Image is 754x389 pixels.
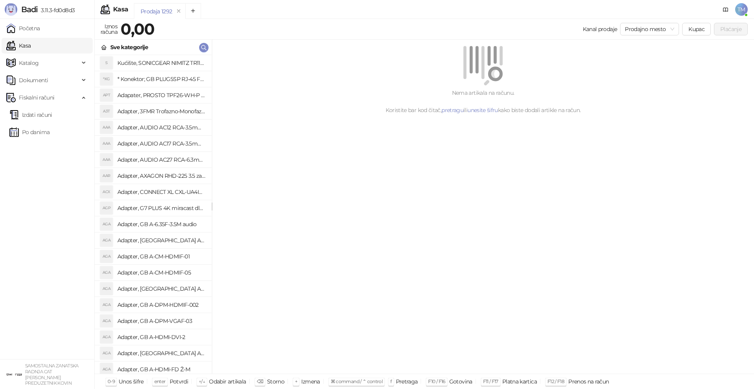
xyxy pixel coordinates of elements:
[19,90,54,105] span: Fiskalni računi
[170,376,188,387] div: Potvrdi
[19,72,48,88] span: Dokumenti
[583,25,617,33] div: Kanal prodaje
[100,105,113,118] div: A3T
[117,347,205,360] h4: Adapter, [GEOGRAPHIC_DATA] A-HDMI-FC Ž-M
[735,3,748,16] span: TM
[117,105,205,118] h4: Adapter, 3FMR Trofazno-Monofazni
[100,137,113,150] div: AAA
[141,7,172,16] div: Prodaja 1292
[117,299,205,311] h4: Adapter, GB A-DPM-HDMIF-002
[117,218,205,230] h4: Adapter, GB A-6.35F-3.5M audio
[119,376,144,387] div: Unos šifre
[117,137,205,150] h4: Adapter, AUDIO AC17 RCA-3.5mm stereo
[100,282,113,295] div: AGA
[117,121,205,134] h4: Adapter, AUDIO AC12 RCA-3.5mm mono
[100,186,113,198] div: ACX
[113,6,128,13] div: Kasa
[117,234,205,247] h4: Adapter, [GEOGRAPHIC_DATA] A-AC-UKEU-001 UK na EU 7.5A
[100,234,113,247] div: AGA
[625,23,674,35] span: Prodajno mesto
[95,55,212,374] div: grid
[117,266,205,279] h4: Adapter, GB A-CM-HDMIF-05
[100,121,113,134] div: AAA
[117,73,205,85] h4: * Konektor; GB PLUG5SP RJ-45 FTP Kat.5
[117,89,205,101] h4: Adapater, PROSTO TPF26-WH-P razdelnik
[100,347,113,360] div: AGA
[38,7,75,14] span: 3.11.3-fd0d8d3
[5,3,17,16] img: Logo
[117,250,205,263] h4: Adapter, GB A-CM-HDMIF-01
[221,88,745,114] div: Nema artikala na računu. Koristite bar kod čitač, ili kako biste dodali artikle na račun.
[117,282,205,295] h4: Adapter, [GEOGRAPHIC_DATA] A-CMU3-LAN-05 hub
[396,376,418,387] div: Pretraga
[100,170,113,182] div: AAR
[25,363,79,386] small: SAMOSTALNA ZANATSKA RADNJA CAT [PERSON_NAME] PREDUZETNIK KOVIN
[9,124,49,140] a: Po danima
[117,57,205,69] h4: Kućište, SONICGEAR NIMITZ TR1100 belo BEZ napajanja
[174,8,184,15] button: remove
[100,363,113,376] div: AGA
[449,376,472,387] div: Gotovina
[108,378,115,384] span: 0-9
[117,315,205,327] h4: Adapter, GB A-DPM-VGAF-03
[209,376,246,387] div: Odabir artikala
[100,202,113,214] div: AGP
[100,299,113,311] div: AGA
[117,363,205,376] h4: Adapter, GB A-HDMI-FD Ž-M
[100,331,113,343] div: AGA
[117,153,205,166] h4: Adapter, AUDIO AC27 RCA-6.3mm stereo
[467,107,498,114] a: unesite šifru
[100,266,113,279] div: AGA
[117,202,205,214] h4: Adapter, G7 PLUS 4K miracast dlna airplay za TV
[267,376,284,387] div: Storno
[6,38,31,53] a: Kasa
[441,107,463,114] a: pretragu
[483,378,498,384] span: F11 / F17
[100,315,113,327] div: AGA
[301,376,320,387] div: Izmena
[199,378,205,384] span: ↑/↓
[331,378,383,384] span: ⌘ command / ⌃ control
[100,89,113,101] div: APT
[6,20,40,36] a: Početna
[117,186,205,198] h4: Adapter, CONNECT XL CXL-UA4IN1 putni univerzalni
[257,378,263,384] span: ⌫
[154,378,166,384] span: enter
[6,367,22,382] img: 64x64-companyLogo-ae27db6e-dfce-48a1-b68e-83471bd1bffd.png
[185,3,201,19] button: Add tab
[100,57,113,69] div: S
[390,378,392,384] span: f
[100,218,113,230] div: AGA
[100,153,113,166] div: AAA
[21,5,38,14] span: Badi
[117,331,205,343] h4: Adapter, GB A-HDMI-DVI-2
[568,376,609,387] div: Prenos na račun
[714,23,748,35] button: Plaćanje
[100,250,113,263] div: AGA
[428,378,445,384] span: F10 / F16
[110,43,148,52] div: Sve kategorije
[682,23,711,35] button: Kupac
[295,378,297,384] span: +
[121,19,154,39] strong: 0,00
[99,21,119,37] div: Iznos računa
[719,3,732,16] a: Dokumentacija
[502,376,537,387] div: Platna kartica
[547,378,564,384] span: F12 / F18
[19,55,39,71] span: Katalog
[9,107,52,123] a: Izdati računi
[117,170,205,182] h4: Adapter, AXAGON RHD-225 3.5 za 2x2.5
